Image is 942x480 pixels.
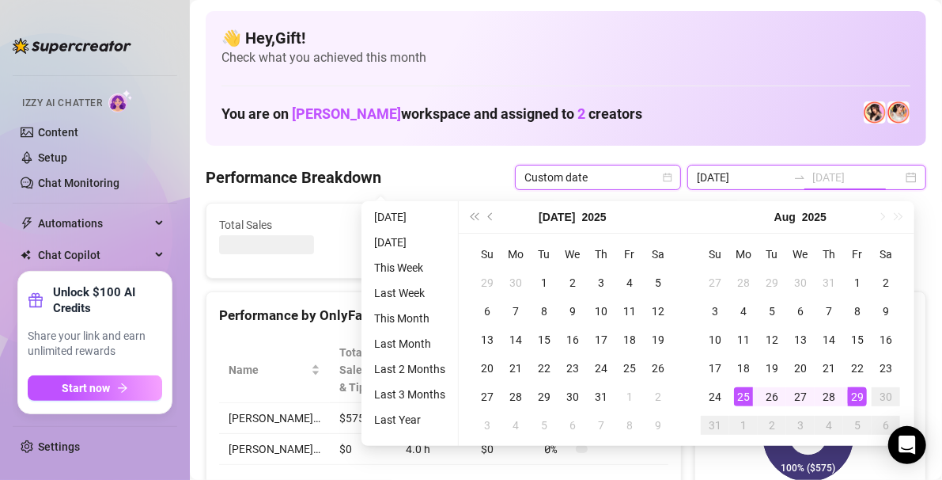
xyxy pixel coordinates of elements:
td: 2025-07-30 [786,269,815,297]
div: 20 [478,359,497,378]
div: 23 [563,359,582,378]
span: Chat Copilot [38,242,150,268]
li: [DATE] [368,208,452,227]
td: 2025-07-29 [758,269,786,297]
td: 2025-07-19 [644,326,672,354]
div: 3 [706,302,724,321]
button: Choose a month [774,201,796,233]
div: 30 [506,273,525,292]
th: Mo [729,240,758,269]
td: 2025-08-15 [843,326,872,354]
td: 2025-07-22 [530,354,558,383]
td: 2025-07-13 [473,326,501,354]
td: 2025-06-29 [473,269,501,297]
div: 9 [876,302,895,321]
td: 2025-07-25 [615,354,644,383]
td: 2025-07-23 [558,354,587,383]
img: Chat Copilot [21,250,31,261]
div: 6 [876,416,895,435]
th: Fr [843,240,872,269]
span: [PERSON_NAME] [292,105,401,122]
h1: You are on workspace and assigned to creators [221,105,642,123]
div: 27 [478,387,497,406]
td: 2025-08-26 [758,383,786,411]
div: 3 [791,416,810,435]
td: 2025-08-06 [558,411,587,440]
div: 1 [734,416,753,435]
div: 13 [791,330,810,349]
div: 2 [876,273,895,292]
span: gift [28,292,44,308]
td: 2025-07-07 [501,297,530,326]
td: 2025-08-14 [815,326,843,354]
div: 16 [563,330,582,349]
th: Sa [644,240,672,269]
th: Th [587,240,615,269]
div: Open Intercom Messenger [888,426,926,464]
td: 2025-09-06 [872,411,900,440]
div: 16 [876,330,895,349]
th: Tu [758,240,786,269]
span: Name [229,361,308,379]
td: 2025-07-10 [587,297,615,326]
td: 2025-07-01 [530,269,558,297]
li: Last Week [368,284,452,303]
button: Choose a month [539,201,575,233]
td: 2025-07-27 [701,269,729,297]
td: 2025-08-03 [701,297,729,326]
td: 2025-07-14 [501,326,530,354]
div: 5 [848,416,867,435]
td: 2025-07-31 [815,269,843,297]
img: logo-BBDzfeDw.svg [13,38,131,54]
div: 23 [876,359,895,378]
td: 2025-07-09 [558,297,587,326]
td: 2025-07-18 [615,326,644,354]
td: 2025-07-29 [530,383,558,411]
div: 1 [620,387,639,406]
td: 2025-07-04 [615,269,644,297]
td: 2025-07-12 [644,297,672,326]
th: Tu [530,240,558,269]
th: Total Sales & Tips [330,337,396,403]
td: 2025-08-08 [615,411,644,440]
td: 2025-09-01 [729,411,758,440]
div: 28 [819,387,838,406]
span: Total Sales & Tips [339,344,374,396]
td: $0 [330,434,396,465]
div: 27 [706,273,724,292]
div: 1 [535,273,554,292]
td: 2025-08-05 [758,297,786,326]
div: 5 [649,273,668,292]
span: calendar [663,173,672,182]
div: 7 [592,416,611,435]
td: 2025-09-04 [815,411,843,440]
div: 8 [620,416,639,435]
td: 2025-08-23 [872,354,900,383]
img: AI Chatter [108,90,133,112]
td: 2025-07-06 [473,297,501,326]
li: Last Year [368,410,452,429]
div: 3 [478,416,497,435]
td: 2025-07-28 [729,269,758,297]
td: 2025-08-29 [843,383,872,411]
li: This Week [368,258,452,277]
td: 2025-07-20 [473,354,501,383]
td: [PERSON_NAME]… [219,434,330,465]
td: 2025-08-31 [701,411,729,440]
div: 4 [734,302,753,321]
span: 2 [577,105,585,122]
span: 0 % [544,440,569,458]
div: 24 [706,387,724,406]
span: Share your link and earn unlimited rewards [28,329,162,360]
li: Last 2 Months [368,360,452,379]
div: 29 [762,273,781,292]
div: 10 [706,330,724,349]
img: 𝖍𝖔𝖑𝖑𝖞 [887,101,910,124]
button: Previous month (PageUp) [482,201,500,233]
div: 17 [592,330,611,349]
td: 2025-06-30 [501,269,530,297]
div: 8 [535,302,554,321]
span: thunderbolt [21,217,33,230]
strong: Unlock $100 AI Credits [53,284,162,316]
td: 2025-07-24 [587,354,615,383]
